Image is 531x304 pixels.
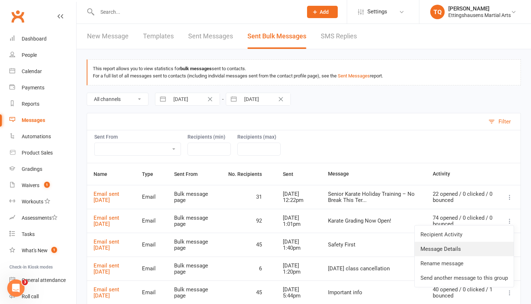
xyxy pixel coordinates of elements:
[22,36,47,42] div: Dashboard
[7,279,25,297] iframe: Intercom live chat
[498,117,511,126] div: Filter
[283,215,315,227] div: [DATE] 1:01pm
[430,5,445,19] div: TQ
[485,113,521,130] button: Filter
[174,263,215,275] div: Bulk message page
[22,68,42,74] div: Calendar
[51,247,57,253] span: 1
[426,163,499,185] th: Activity
[415,242,514,256] a: Message Details
[87,24,129,49] a: New Message
[9,96,76,112] a: Reports
[367,4,387,20] span: Settings
[22,101,39,107] div: Reports
[93,65,515,72] div: This report allows you to view statistics for sent to contacts.
[9,145,76,161] a: Product Sales
[22,52,37,58] div: People
[9,210,76,226] a: Assessments
[22,150,53,156] div: Product Sales
[94,262,119,275] a: Email sent [DATE]
[448,12,511,18] div: Ettingshausens Martial Arts
[142,194,161,200] div: Email
[9,63,76,80] a: Calendar
[187,134,231,140] label: Recipients (min)
[321,24,357,49] a: SMS Replies
[174,171,206,177] span: Sent From
[174,191,215,203] div: Bulk message page
[22,279,28,285] span: 3
[44,182,50,188] span: 1
[307,6,338,18] button: Add
[433,215,492,227] div: 74 opened / 0 clicked / 0 bounced
[22,182,39,188] div: Waivers
[174,215,215,227] div: Bulk message page
[228,218,270,224] div: 92
[22,215,57,221] div: Assessments
[433,191,492,203] div: 22 opened / 0 clicked / 0 bounced
[415,256,514,271] a: Rename message
[228,194,270,200] div: 31
[94,134,181,140] label: Sent From
[283,191,315,203] div: [DATE] 12:22pm
[142,290,161,296] div: Email
[320,9,329,15] span: Add
[9,80,76,96] a: Payments
[143,24,174,49] a: Templates
[328,191,420,203] div: Senior Karate Holiday Training – No Break This Ter...
[95,7,298,17] input: Search...
[433,287,492,299] div: 40 opened / 0 clicked / 1 bounced
[9,194,76,210] a: Workouts
[228,171,270,177] span: No. Recipients
[283,170,301,178] button: Sent
[22,166,42,172] div: Gradings
[94,191,119,203] a: Email sent [DATE]
[94,286,119,299] a: Email sent [DATE]
[283,263,315,275] div: [DATE] 1:20pm
[328,266,420,272] div: [DATE] class cancellation
[22,277,66,283] div: General attendance
[9,128,76,145] a: Automations
[328,218,420,224] div: Karate Grading Now Open!
[142,242,161,248] div: Email
[283,287,315,299] div: [DATE] 5:44pm
[328,242,420,248] div: Safety First
[94,238,119,251] a: Email sent [DATE]
[22,85,44,90] div: Payments
[94,171,115,177] span: Name
[228,266,270,272] div: 6
[9,7,27,25] a: Clubworx
[237,134,281,140] label: Recipients (max)
[275,95,287,104] button: Clear Date
[169,93,220,105] input: From
[283,239,315,251] div: [DATE] 1:40pm
[142,171,161,177] span: Type
[247,24,306,49] a: Sent Bulk Messages
[9,272,76,288] a: General attendance kiosk mode
[22,248,48,253] div: What's New
[415,271,514,285] a: Send another message to this group
[9,47,76,63] a: People
[180,66,212,71] strong: bulk messages
[94,215,119,227] a: Email sent [DATE]
[283,171,301,177] span: Sent
[22,294,39,299] div: Roll call
[9,161,76,177] a: Gradings
[415,227,514,242] a: Recipient Activity
[142,170,161,178] button: Type
[174,170,206,178] button: Sent From
[9,177,76,194] a: Waivers 1
[228,290,270,296] div: 45
[321,163,426,185] th: Message
[174,287,215,299] div: Bulk message page
[94,170,115,178] button: Name
[22,117,45,123] div: Messages
[142,266,161,272] div: Email
[9,112,76,128] a: Messages
[188,24,233,49] a: Sent Messages
[9,242,76,259] a: What's New1
[228,170,270,178] button: No. Recipients
[142,218,161,224] div: Email
[9,31,76,47] a: Dashboard
[22,134,51,139] div: Automations
[204,95,216,104] button: Clear Date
